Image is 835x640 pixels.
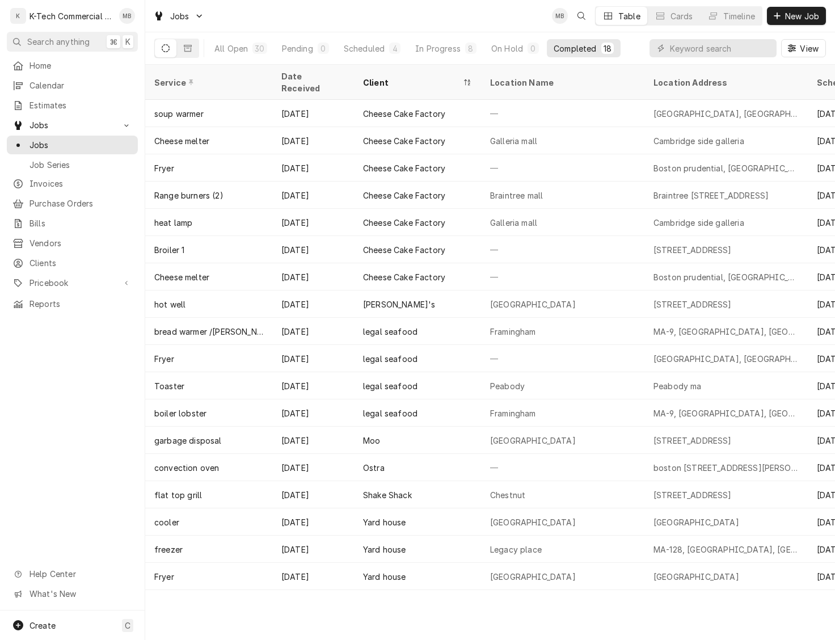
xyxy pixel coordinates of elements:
[653,108,799,120] div: [GEOGRAPHIC_DATA], [GEOGRAPHIC_DATA], [GEOGRAPHIC_DATA]
[415,43,461,54] div: In Progress
[783,10,821,22] span: New Job
[272,236,354,263] div: [DATE]
[363,407,417,419] div: legal seafood
[29,79,132,91] span: Calendar
[604,43,612,54] div: 18
[154,571,174,583] div: Fryer
[363,571,406,583] div: Yard house
[481,236,644,263] div: —
[282,43,313,54] div: Pending
[109,36,117,48] span: ⌘
[391,43,398,54] div: 4
[7,565,138,583] a: Go to Help Center
[149,7,209,26] a: Go to Jobs
[272,399,354,427] div: [DATE]
[7,194,138,213] a: Purchase Orders
[491,43,523,54] div: On Hold
[490,544,542,555] div: Legacy place
[154,298,185,310] div: hot well
[781,39,826,57] button: View
[272,427,354,454] div: [DATE]
[554,43,596,54] div: Completed
[653,435,732,447] div: [STREET_ADDRESS]
[281,70,343,94] div: Date Received
[7,116,138,134] a: Go to Jobs
[363,108,445,120] div: Cheese Cake Factory
[481,345,644,372] div: —
[7,214,138,233] a: Bills
[653,217,744,229] div: Cambridge side galleria
[7,96,138,115] a: Estimates
[27,36,90,48] span: Search anything
[154,217,192,229] div: heat lamp
[363,244,445,256] div: Cheese Cake Factory
[272,508,354,536] div: [DATE]
[29,257,132,269] span: Clients
[29,568,131,580] span: Help Center
[363,326,417,338] div: legal seafood
[481,263,644,290] div: —
[154,326,263,338] div: bread warmer /[PERSON_NAME] mixer
[363,489,412,501] div: Shake Shack
[320,43,327,54] div: 0
[29,621,56,630] span: Create
[653,380,702,392] div: Peabody ma
[272,154,354,182] div: [DATE]
[7,254,138,272] a: Clients
[272,209,354,236] div: [DATE]
[490,298,576,310] div: [GEOGRAPHIC_DATA]
[7,136,138,154] a: Jobs
[154,271,209,283] div: Cheese melter
[490,135,537,147] div: Galleria mall
[552,8,568,24] div: Mehdi Bazidane's Avatar
[344,43,385,54] div: Scheduled
[363,217,445,229] div: Cheese Cake Factory
[255,43,264,54] div: 30
[653,571,739,583] div: [GEOGRAPHIC_DATA]
[7,76,138,95] a: Calendar
[653,407,799,419] div: MA-9, [GEOGRAPHIC_DATA], [GEOGRAPHIC_DATA]
[481,100,644,127] div: —
[723,10,755,22] div: Timeline
[154,462,219,474] div: convection oven
[272,290,354,318] div: [DATE]
[154,489,202,501] div: flat top grill
[272,100,354,127] div: [DATE]
[119,8,135,24] div: Mehdi Bazidane's Avatar
[272,318,354,345] div: [DATE]
[363,271,445,283] div: Cheese Cake Factory
[653,462,799,474] div: boston [STREET_ADDRESS][PERSON_NAME]
[490,380,525,392] div: Peabody
[154,435,222,447] div: garbage disposal
[552,8,568,24] div: MB
[653,190,769,201] div: Braintree [STREET_ADDRESS]
[7,273,138,292] a: Go to Pricebook
[363,380,417,392] div: legal seafood
[29,159,132,171] span: Job Series
[481,454,644,481] div: —
[653,298,732,310] div: [STREET_ADDRESS]
[363,353,417,365] div: legal seafood
[767,7,826,25] button: New Job
[363,135,445,147] div: Cheese Cake Factory
[29,139,132,151] span: Jobs
[154,77,261,89] div: Service
[490,435,576,447] div: [GEOGRAPHIC_DATA]
[490,190,543,201] div: Braintree mall
[363,544,406,555] div: Yard house
[490,77,633,89] div: Location Name
[214,43,248,54] div: All Open
[363,77,461,89] div: Client
[29,178,132,190] span: Invoices
[363,462,385,474] div: Ostra
[653,326,799,338] div: MA-9, [GEOGRAPHIC_DATA], [GEOGRAPHIC_DATA]
[272,563,354,590] div: [DATE]
[154,162,174,174] div: Fryer
[670,10,693,22] div: Cards
[272,481,354,508] div: [DATE]
[29,277,115,289] span: Pricebook
[7,234,138,252] a: Vendors
[125,36,130,48] span: K
[363,516,406,528] div: Yard house
[272,454,354,481] div: [DATE]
